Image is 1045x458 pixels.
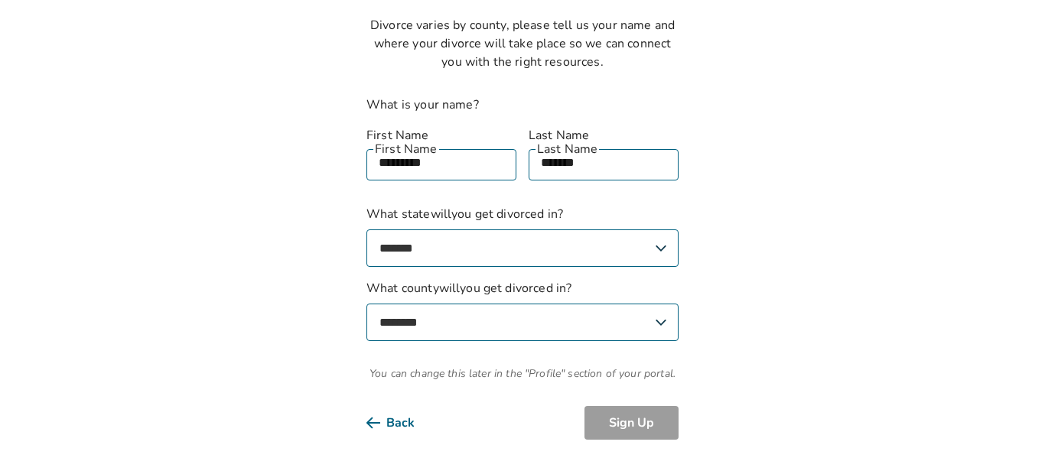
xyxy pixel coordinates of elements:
[366,16,679,71] p: Divorce varies by county, please tell us your name and where your divorce will take place so we c...
[968,385,1045,458] iframe: Chat Widget
[366,229,679,267] select: What statewillyou get divorced in?
[366,205,679,267] label: What state will you get divorced in?
[529,126,679,145] label: Last Name
[366,365,679,382] span: You can change this later in the "Profile" section of your portal.
[366,279,679,341] label: What county will you get divorced in?
[366,406,439,440] button: Back
[366,126,516,145] label: First Name
[584,406,679,440] button: Sign Up
[366,304,679,341] select: What countywillyou get divorced in?
[366,96,479,113] label: What is your name?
